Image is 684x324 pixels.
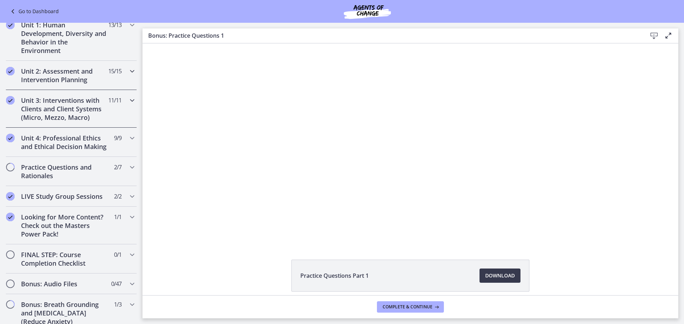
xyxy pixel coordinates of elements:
span: Complete & continue [383,304,432,310]
i: Completed [6,21,15,29]
h3: Bonus: Practice Questions 1 [148,31,636,40]
iframe: Video Lesson [142,43,678,243]
span: 2 / 2 [114,192,121,201]
span: 2 / 7 [114,163,121,171]
h2: Unit 2: Assessment and Intervention Planning [21,67,108,84]
span: 0 / 47 [111,280,121,288]
button: Complete & continue [377,301,444,313]
i: Completed [6,134,15,142]
i: Completed [6,192,15,201]
a: Download [480,269,520,283]
img: Agents of Change Social Work Test Prep [325,3,410,20]
h2: Unit 1: Human Development, Diversity and Behavior in the Environment [21,21,108,55]
span: 13 / 13 [108,21,121,29]
h2: Looking for More Content? Check out the Masters Power Pack! [21,213,108,238]
i: Completed [6,67,15,75]
i: Completed [6,213,15,221]
span: Download [485,271,515,280]
span: 1 / 3 [114,300,121,309]
h2: Practice Questions and Rationales [21,163,108,180]
h2: Bonus: Audio Files [21,280,108,288]
a: Go to Dashboard [9,7,59,16]
span: 11 / 11 [108,96,121,105]
span: 0 / 1 [114,250,121,259]
span: 9 / 9 [114,134,121,142]
span: 15 / 15 [108,67,121,75]
h2: Unit 3: Interventions with Clients and Client Systems (Micro, Mezzo, Macro) [21,96,108,122]
span: 1 / 1 [114,213,121,221]
i: Completed [6,96,15,105]
h2: Unit 4: Professional Ethics and Ethical Decision Making [21,134,108,151]
span: Practice Questions Part 1 [300,271,369,280]
h2: FINAL STEP: Course Completion Checklist [21,250,108,267]
h2: LIVE Study Group Sessions [21,192,108,201]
